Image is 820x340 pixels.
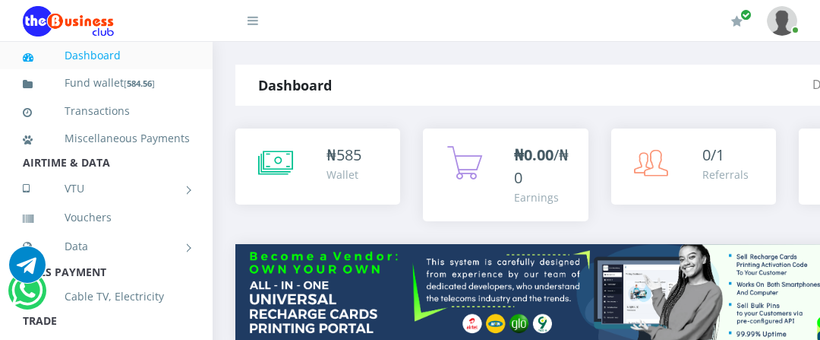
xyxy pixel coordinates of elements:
i: Renew/Upgrade Subscription [731,15,743,27]
a: ₦585 Wallet [235,129,400,205]
a: Cable TV, Electricity [23,279,190,314]
img: User [767,6,797,36]
strong: Dashboard [258,76,332,94]
a: Miscellaneous Payments [23,121,190,156]
div: Referrals [702,167,749,183]
span: /₦0 [514,145,569,188]
a: Transactions [23,94,190,129]
a: Data [23,227,190,265]
a: VTU [23,170,190,208]
a: Chat for support [11,284,43,309]
span: 585 [336,145,361,165]
b: 584.56 [127,78,152,89]
div: Wallet [326,167,361,183]
div: ₦ [326,144,361,167]
a: 0/1 Referrals [611,129,776,205]
a: Fund wallet[584.56] [23,65,190,101]
a: ₦0.00/₦0 Earnings [423,129,588,221]
span: Renew/Upgrade Subscription [740,9,752,21]
div: Earnings [514,189,572,205]
a: Chat for support [9,258,46,283]
small: [ ] [124,78,155,89]
a: Vouchers [23,200,190,235]
img: Logo [23,6,114,37]
b: ₦0.00 [514,145,553,165]
a: Dashboard [23,38,190,73]
span: 0/1 [702,145,724,165]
